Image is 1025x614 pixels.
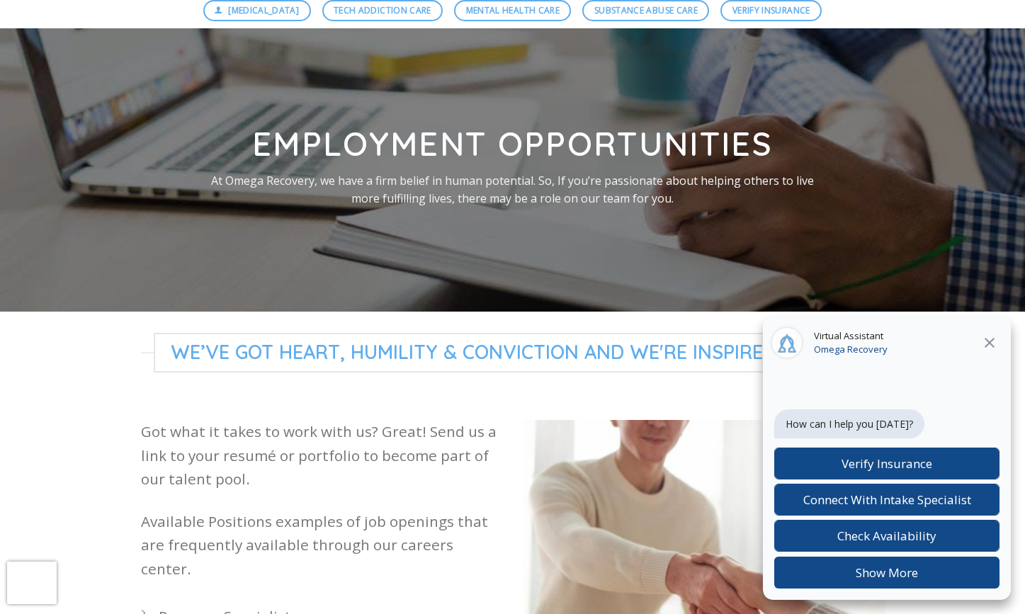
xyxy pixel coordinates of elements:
span: [MEDICAL_DATA] [228,4,299,17]
span: Verify Insurance [732,4,810,17]
p: Available Positions examples of job openings that are frequently available through our careers ce... [141,510,502,581]
span: Tech Addiction Care [334,4,431,17]
span: We’ve Got Heart, Humility & Conviction and We're Inspired by You! [154,333,872,373]
span: Substance Abuse Care [594,4,698,17]
p: At Omega Recovery, we have a firm belief in human potential. So, If you’re passionate about helpi... [207,171,819,207]
span: Mental Health Care [466,4,560,17]
p: Got what it takes to work with us? Great! Send us a link to your resumé or portfolio to become pa... [141,420,502,491]
strong: Employment opportunities [252,123,773,164]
